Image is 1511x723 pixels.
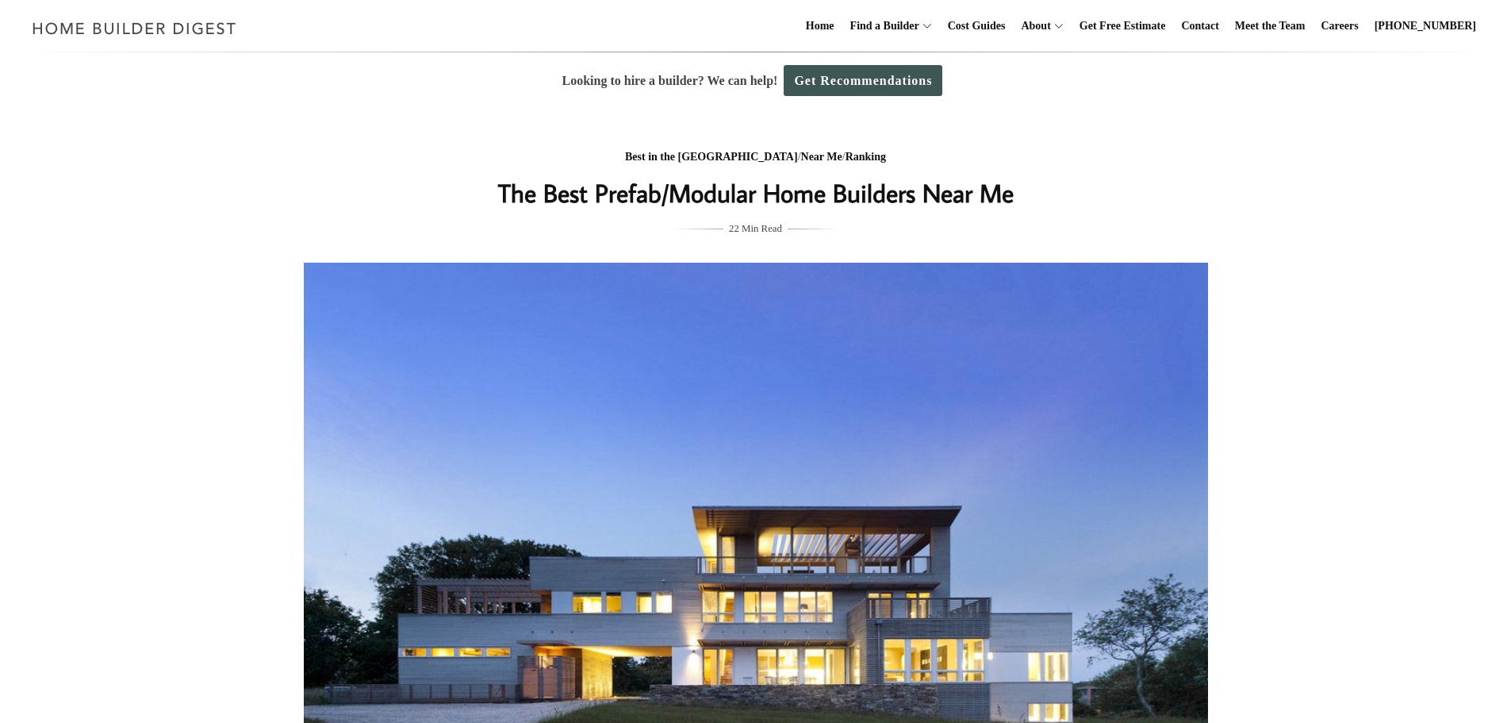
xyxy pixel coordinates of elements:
div: / / [439,148,1072,167]
img: Home Builder Digest [25,13,244,44]
a: [PHONE_NUMBER] [1368,1,1482,52]
a: Get Free Estimate [1073,1,1172,52]
a: Cost Guides [941,1,1012,52]
a: Careers [1315,1,1365,52]
a: Ranking [846,151,886,163]
a: Home [800,1,841,52]
a: Best in the [GEOGRAPHIC_DATA] [625,151,798,163]
a: Meet the Team [1229,1,1312,52]
span: 22 Min Read [729,220,782,237]
h1: The Best Prefab/Modular Home Builders Near Me [439,174,1072,212]
a: Get Recommendations [784,65,942,96]
a: Near Me [801,151,842,163]
a: Find a Builder [844,1,919,52]
a: About [1014,1,1050,52]
a: Contact [1175,1,1225,52]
